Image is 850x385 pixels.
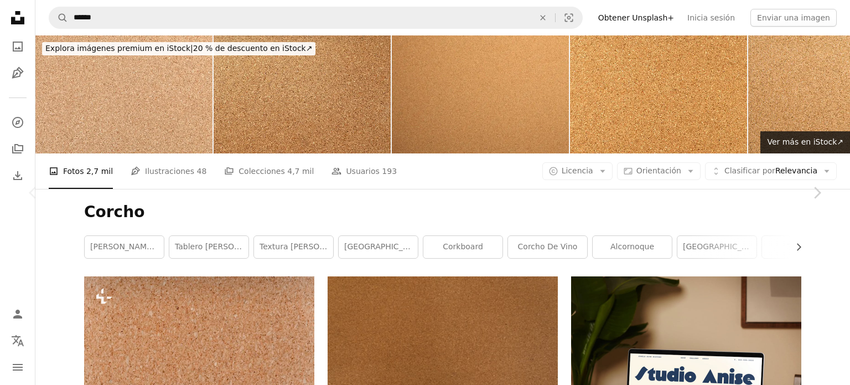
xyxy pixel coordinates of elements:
[169,236,248,258] a: tablero [PERSON_NAME]
[762,236,841,258] a: textura
[724,166,817,177] span: Relevancia
[724,166,775,175] span: Clasificar por
[7,330,29,352] button: Idioma
[7,303,29,325] a: Iniciar sesión / Registrarse
[542,162,613,180] button: Licencia
[7,356,29,378] button: Menú
[677,236,756,258] a: [GEOGRAPHIC_DATA]
[7,35,29,58] a: Fotos
[84,202,801,222] h1: Corcho
[423,236,502,258] a: Corkboard
[789,236,801,258] button: desplazar lista a la derecha
[331,153,397,189] a: Usuarios 193
[254,236,333,258] a: textura [PERSON_NAME]
[7,138,29,160] a: Colecciones
[570,35,747,153] img: Corkboard textura
[49,7,583,29] form: Encuentra imágenes en todo el sitio
[49,7,68,28] button: Buscar en Unsplash
[636,166,681,175] span: Orientación
[562,166,593,175] span: Licencia
[7,62,29,84] a: Ilustraciones
[339,236,418,258] a: [GEOGRAPHIC_DATA]
[750,9,837,27] button: Enviar una imagen
[214,35,391,153] img: Fondo y la textura de tablón de anuncios de corcho vacío
[45,44,193,53] span: Explora imágenes premium en iStock |
[592,9,681,27] a: Obtener Unsplash+
[35,35,322,62] a: Explora imágenes premium en iStock|20 % de descuento en iStock↗
[196,165,206,177] span: 48
[617,162,701,180] button: Orientación
[681,9,742,27] a: Inicia sesión
[42,42,315,55] div: 20 % de descuento en iStock ↗
[382,165,397,177] span: 193
[767,137,843,146] span: Ver más en iStock ↗
[131,153,206,189] a: Ilustraciones 48
[705,162,837,180] button: Clasificar porRelevancia
[531,7,555,28] button: Borrar
[224,153,314,189] a: Colecciones 4,7 mil
[85,236,164,258] a: [PERSON_NAME][GEOGRAPHIC_DATA]
[287,165,314,177] span: 4,7 mil
[760,131,850,153] a: Ver más en iStock↗
[7,111,29,134] a: Explorar
[392,35,569,153] img: Panel de corcho de fondo
[328,348,558,358] a: Una vista de cerca de una superficie marrón
[84,348,314,358] a: Una vista de cerca de una superficie marrón
[508,236,587,258] a: corcho de vino
[35,35,212,153] img: Panel de corcho
[556,7,582,28] button: Búsqueda visual
[784,140,850,246] a: Siguiente
[593,236,672,258] a: Alcornoque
